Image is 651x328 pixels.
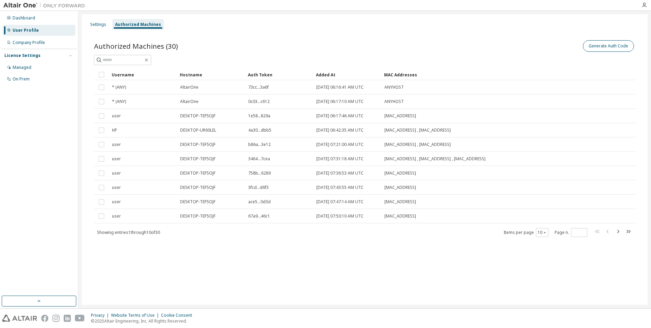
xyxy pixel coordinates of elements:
span: [DATE] 06:42:35 AM UTC [316,128,364,133]
span: 4a30...dbb5 [248,128,271,133]
span: 758b...6289 [248,170,271,176]
img: linkedin.svg [64,315,71,322]
p: © 2025 Altair Engineering, Inc. All Rights Reserved. [91,318,196,324]
img: altair_logo.svg [2,315,37,322]
img: youtube.svg [75,315,85,322]
span: user [112,170,121,176]
span: 67a9...46c1 [248,213,270,219]
span: [DATE] 07:36:53 AM UTC [316,170,364,176]
span: DESKTOP-TEF5OJF [180,170,216,176]
button: 10 [538,230,547,235]
div: Hostname [180,69,242,80]
img: instagram.svg [52,315,60,322]
span: user [112,213,121,219]
div: Website Terms of Use [111,313,161,318]
span: Page n. [555,228,587,237]
span: [MAC_ADDRESS] [384,170,416,176]
span: AltairOne [180,99,199,104]
span: DESKTOP-TEF5OJF [180,213,216,219]
span: [DATE] 07:47:14 AM UTC [316,199,364,205]
span: 3464...7cea [248,156,270,162]
span: [DATE] 06:17:10 AM UTC [316,99,364,104]
div: Auth Token [248,69,311,80]
div: MAC Addresses [384,69,564,80]
img: Altair One [3,2,89,9]
span: DESKTOP-TEF5OJF [180,199,216,205]
div: Company Profile [13,40,45,45]
div: Managed [13,65,31,70]
span: Authorized Machines (30) [94,41,178,51]
div: On Prem [13,76,30,82]
div: Username [112,69,174,80]
span: 3fcd...d6f3 [248,185,269,190]
div: User Profile [13,28,39,33]
div: Cookie Consent [161,313,196,318]
div: Settings [90,22,106,27]
span: user [112,113,121,119]
img: facebook.svg [41,315,48,322]
div: Privacy [91,313,111,318]
span: b86a...3e12 [248,142,271,147]
span: [DATE] 06:17:46 AM UTC [316,113,364,119]
span: [MAC_ADDRESS] [384,199,416,205]
span: [MAC_ADDRESS] , [MAC_ADDRESS] [384,142,451,147]
span: 0c03...c612 [248,99,270,104]
span: HP [112,128,117,133]
span: * (ANY) [112,99,126,104]
span: ANYHOST [384,99,404,104]
div: License Settings [4,53,41,58]
span: [DATE] 07:31:18 AM UTC [316,156,364,162]
span: DESKTOP-TEF5OJF [180,156,216,162]
span: 73cc...3a6f [248,85,269,90]
span: [DATE] 07:43:55 AM UTC [316,185,364,190]
span: ANYHOST [384,85,404,90]
span: [MAC_ADDRESS] [384,213,416,219]
span: [DATE] 07:50:10 AM UTC [316,213,364,219]
span: [MAC_ADDRESS] , [MAC_ADDRESS] [384,128,451,133]
span: * (ANY) [112,85,126,90]
span: DESKTOP-UR60LEL [180,128,216,133]
span: user [112,185,121,190]
span: DESKTOP-TEF5OJF [180,185,216,190]
span: user [112,142,121,147]
span: user [112,199,121,205]
span: [MAC_ADDRESS] [384,113,416,119]
span: [DATE] 07:21:00 AM UTC [316,142,364,147]
button: Generate Auth Code [583,40,634,52]
span: 1e58...829a [248,113,270,119]
span: user [112,156,121,162]
div: Authorized Machines [115,22,161,27]
span: [MAC_ADDRESS] [384,185,416,190]
span: DESKTOP-TEF5OJF [180,142,216,147]
span: Items per page [504,228,549,237]
div: Dashboard [13,15,35,21]
div: Added At [316,69,379,80]
span: ace5...0d3d [248,199,271,205]
span: Showing entries 1 through 10 of 30 [97,229,160,235]
span: DESKTOP-TEF5OJF [180,113,216,119]
span: AltairOne [180,85,199,90]
span: [MAC_ADDRESS] , [MAC_ADDRESS] , [MAC_ADDRESS] [384,156,486,162]
span: [DATE] 06:16:41 AM UTC [316,85,364,90]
